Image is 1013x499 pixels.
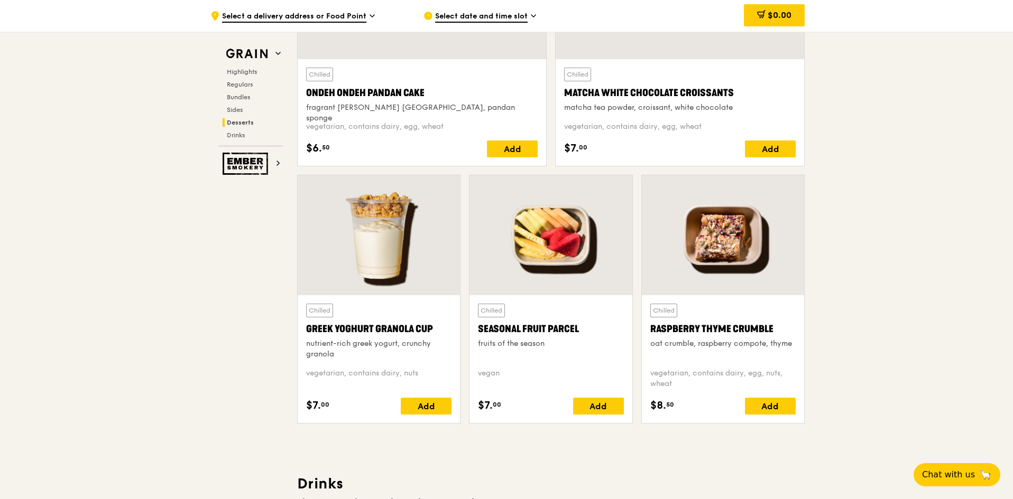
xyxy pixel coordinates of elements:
[573,398,624,415] div: Add
[306,322,452,336] div: Greek Yoghurt Granola Cup
[401,398,452,415] div: Add
[306,398,321,413] span: $7.
[223,153,271,175] img: Ember Smokery web logo
[922,468,975,481] span: Chat with us
[306,68,333,81] div: Chilled
[306,102,538,124] div: fragrant [PERSON_NAME] [GEOGRAPHIC_DATA], pandan sponge
[650,338,796,349] div: oat crumble, raspberry compote, thyme
[745,398,796,415] div: Add
[321,400,329,409] span: 00
[979,468,992,481] span: 🦙
[914,463,1000,486] button: Chat with us🦙
[227,68,257,76] span: Highlights
[768,10,791,20] span: $0.00
[306,304,333,317] div: Chilled
[650,304,677,317] div: Chilled
[306,338,452,360] div: nutrient-rich greek yogurt, crunchy granola
[227,81,253,88] span: Regulars
[487,140,538,157] div: Add
[227,119,254,126] span: Desserts
[564,140,579,156] span: $7.
[666,400,674,409] span: 50
[493,400,501,409] span: 00
[306,121,538,132] div: vegetarian, contains dairy, egg, wheat
[478,398,493,413] span: $7.
[478,304,505,317] div: Chilled
[745,140,796,157] div: Add
[227,131,245,139] span: Drinks
[227,106,243,114] span: Sides
[435,11,528,23] span: Select date and time slot
[564,68,591,81] div: Chilled
[223,44,271,63] img: Grain web logo
[322,143,330,152] span: 50
[297,474,805,493] h3: Drinks
[579,143,587,152] span: 00
[478,322,623,336] div: Seasonal Fruit Parcel
[650,368,796,389] div: vegetarian, contains dairy, egg, nuts, wheat
[478,338,623,349] div: fruits of the season
[478,368,623,389] div: vegan
[564,102,796,113] div: matcha tea powder, croissant, white chocolate
[564,121,796,132] div: vegetarian, contains dairy, egg, wheat
[650,322,796,336] div: Raspberry Thyme Crumble
[306,140,322,156] span: $6.
[306,86,538,100] div: Ondeh Ondeh Pandan Cake
[222,11,366,23] span: Select a delivery address or Food Point
[306,368,452,389] div: vegetarian, contains dairy, nuts
[227,93,250,101] span: Bundles
[650,398,666,413] span: $8.
[564,86,796,100] div: Matcha White Chocolate Croissants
